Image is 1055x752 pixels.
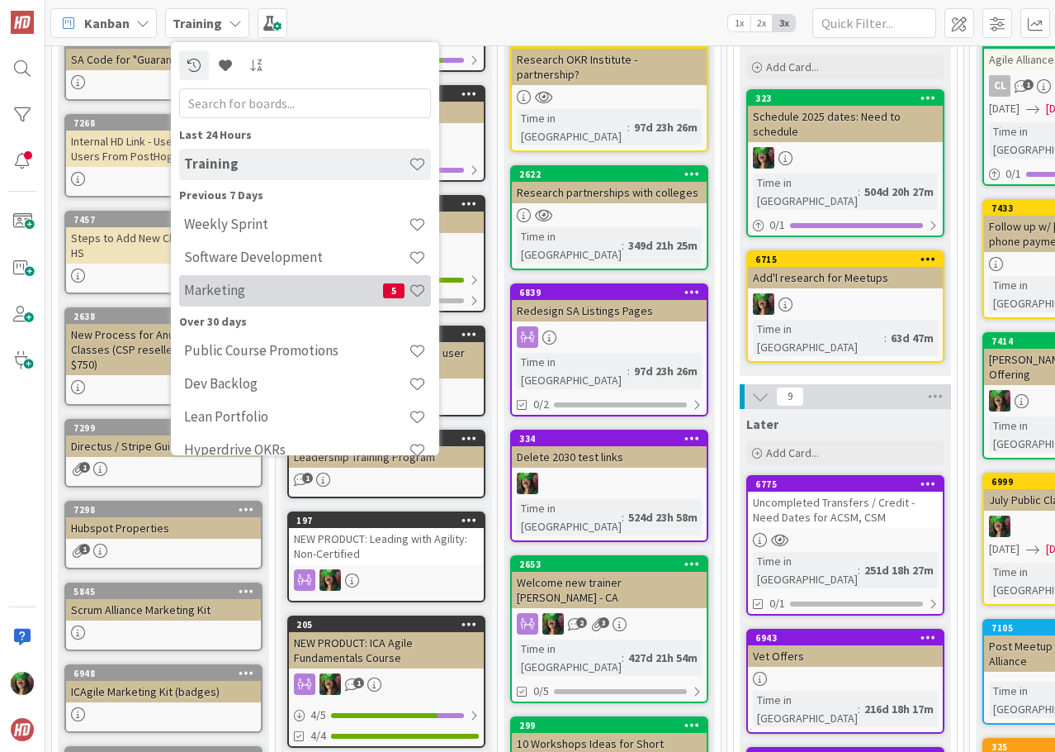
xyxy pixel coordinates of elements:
div: SL [748,293,943,315]
span: 0/2 [533,396,549,413]
div: Research partnerships with colleges [512,182,707,203]
div: Uncompleted Transfers / Credit - Need Dates for ACSM, CSM [748,492,943,528]
span: : [622,649,624,667]
span: 3x [773,15,795,31]
div: ICAgile Marketing Kit (badges) [66,681,261,702]
img: SL [319,673,341,695]
div: 334Delete 2030 test links [512,431,707,468]
img: SL [517,473,538,494]
div: 2622 [512,167,707,182]
div: 299 [519,720,707,731]
span: Later [746,416,778,432]
img: Visit kanbanzone.com [11,11,34,34]
div: Scrum Alliance Marketing Kit [66,599,261,621]
div: CL [989,75,1010,97]
div: Time in [GEOGRAPHIC_DATA] [753,691,858,727]
div: 197 [296,515,484,526]
h4: Marketing [184,282,383,298]
span: : [627,118,630,136]
span: : [858,183,860,201]
input: Search for boards... [179,88,431,118]
div: 334 [519,433,707,445]
img: SL [753,293,774,315]
div: Time in [GEOGRAPHIC_DATA] [753,174,858,210]
span: 9 [776,387,804,407]
div: 7268 [73,117,261,129]
span: 4 / 5 [310,707,326,724]
span: : [858,561,860,579]
span: 4/4 [310,727,326,745]
span: : [627,362,630,380]
div: Redesign SA Listings Pages [512,300,707,321]
h4: Public Course Promotions [184,342,409,359]
div: Time in [GEOGRAPHIC_DATA] [517,227,622,264]
div: 6943 [748,631,943,645]
span: 5 [383,283,404,298]
div: 6839 [512,285,707,300]
div: 6775 [755,478,943,490]
div: Directus / Stripe Guide [66,435,261,457]
div: SL [512,473,707,494]
div: 2653 [519,559,707,570]
div: 205NEW PRODUCT: ICA Agile Fundamentals Course [289,617,484,669]
img: SL [989,390,1010,412]
div: SL [289,569,484,591]
div: 2638 [73,311,261,322]
div: 6715 [748,252,943,267]
div: 6715 [755,254,943,265]
span: 2x [750,15,773,31]
div: Add'l research for Meetups [748,267,943,288]
span: 0 / 1 [769,217,785,234]
div: 63d 47m [887,329,938,347]
div: Time in [GEOGRAPHIC_DATA] [753,552,858,588]
div: 299 [512,718,707,733]
div: 7268 [66,116,261,131]
div: Time in [GEOGRAPHIC_DATA] [517,499,622,535]
span: 1 [302,473,313,483]
div: 251d 18h 27m [860,561,938,579]
div: 349d 21h 25m [624,236,702,255]
span: [DATE] [989,100,1020,117]
div: 7457 [73,214,261,226]
div: 205 [289,617,484,632]
div: 0/1 [748,215,943,236]
div: 323Schedule 2025 dates: Need to schedule [748,91,943,142]
div: 7298 [73,504,261,516]
div: NEW PRODUCT: ICA Agile Fundamentals Course [289,632,484,669]
span: Kanban [84,13,130,33]
div: 7298Hubspot Properties [66,502,261,539]
div: 323 [755,93,943,104]
div: SL [289,673,484,695]
div: 427d 21h 54m [624,649,702,667]
div: 7299 [66,421,261,435]
div: Welcome new trainer [PERSON_NAME] - CA [512,572,707,608]
div: Internal HD Link - Use to Hide Internal Users From PostHog Data [66,131,261,167]
div: 7457 [66,212,261,227]
div: 7457Steps to Add New Class or Trainer to HS [66,212,261,264]
div: 6948 [73,668,261,679]
div: Time in [GEOGRAPHIC_DATA] [753,320,884,356]
h4: Dev Backlog [184,375,409,392]
div: 6706Research OKR Institute - partnership? [512,34,707,85]
div: 7299Directus / Stripe Guide [66,421,261,457]
div: 7299 [73,422,261,434]
div: 97d 23h 26m [630,362,702,380]
span: : [622,508,624,526]
h4: Software Development [184,249,409,265]
div: Over 30 days [179,313,431,331]
div: Delete 2030 test links [512,446,707,468]
div: 504d 20h 27m [860,183,938,201]
div: 6775 [748,477,943,492]
div: 197 [289,513,484,528]
span: 3 [598,617,609,628]
div: 216d 18h 17m [860,700,938,718]
div: 7268Internal HD Link - Use to Hide Internal Users From PostHog Data [66,116,261,167]
div: Leadership Training Program [289,446,484,468]
div: 6775Uncompleted Transfers / Credit - Need Dates for ACSM, CSM [748,477,943,528]
div: 2622 [519,169,707,180]
span: 1 [1023,79,1034,90]
div: 5845 [66,584,261,599]
div: 2622Research partnerships with colleges [512,167,707,203]
span: : [622,236,624,255]
div: NEW PRODUCT: Leading with Agility: Non-Certified [289,528,484,564]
